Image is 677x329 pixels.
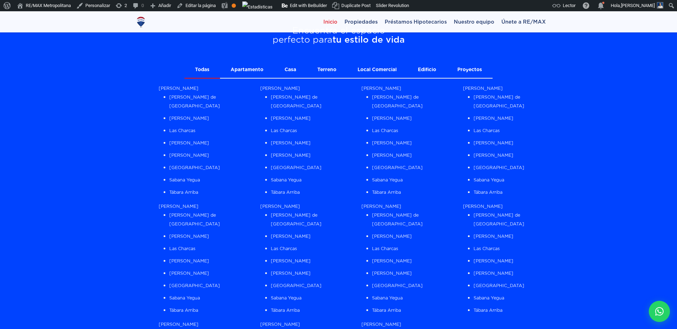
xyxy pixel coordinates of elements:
a: [PERSON_NAME] de [GEOGRAPHIC_DATA] [372,94,423,108]
li: Local Comercial [347,62,407,79]
a: Casa [274,62,307,78]
a: Sabana Yegua [372,295,403,300]
a: [PERSON_NAME] [271,258,311,263]
li: Proyectos [447,62,493,79]
a: [PERSON_NAME] [169,140,209,145]
h2: Encuentra el espacio perfecto para [123,26,554,44]
a: [PERSON_NAME] de [GEOGRAPHIC_DATA] [271,212,322,226]
a: [GEOGRAPHIC_DATA] [169,165,220,170]
li: Terreno [307,62,347,79]
span: tu estilo de vida [333,35,405,45]
a: [PERSON_NAME] [361,86,401,91]
a: [PERSON_NAME] [361,204,401,209]
a: [PERSON_NAME] [474,153,513,158]
a: [PERSON_NAME] de [GEOGRAPHIC_DATA] [372,212,423,226]
a: [GEOGRAPHIC_DATA] [372,165,423,170]
img: Visitas de 48 horas. Haz clic para ver más estadísticas del sitio. [242,1,273,13]
a: Tábara Arriba [372,190,401,195]
a: Las Charcas [169,128,195,133]
a: Tábara Arriba [271,308,300,313]
a: [PERSON_NAME] [271,116,311,121]
a: [PERSON_NAME] [159,322,199,327]
a: [PERSON_NAME] [361,322,401,327]
span: Propiedades [341,17,381,27]
a: [PERSON_NAME] [372,140,412,145]
a: Local Comercial [347,62,407,78]
a: Tábara Arriba [474,190,502,195]
a: [PERSON_NAME] de [GEOGRAPHIC_DATA] [169,94,220,108]
a: Tábara Arriba [271,190,300,195]
img: Logo de REMAX [135,16,147,28]
a: [PERSON_NAME] [169,271,209,276]
a: Sabana Yegua [271,295,301,300]
a: [PERSON_NAME] [271,271,311,276]
a: Tábara Arriba [474,308,502,313]
a: Sabana Yegua [474,295,504,300]
span: Únete a RE/MAX [498,17,549,27]
a: Sabana Yegua [169,295,200,300]
a: [PERSON_NAME] de [GEOGRAPHIC_DATA] [271,94,322,108]
a: Las Charcas [474,246,500,251]
a: Nuestro equipo [450,11,498,32]
span: Nuestro equipo [450,17,498,27]
a: [PERSON_NAME] [463,86,503,91]
a: Sabana Yegua [372,177,403,182]
a: [PERSON_NAME] [474,271,513,276]
a: RE/MAX Metropolitana [135,11,147,32]
a: [PERSON_NAME] [260,322,300,327]
a: Las Charcas [271,128,297,133]
li: Todas [184,62,220,79]
a: Terreno [307,62,347,78]
a: [PERSON_NAME] [372,271,412,276]
a: [PERSON_NAME] de [GEOGRAPHIC_DATA] [169,212,220,226]
a: Sabana Yegua [474,177,504,182]
a: Apartamento [220,62,274,78]
a: Proyectos [447,62,493,78]
a: [GEOGRAPHIC_DATA] [372,283,423,288]
a: [PERSON_NAME] de [GEOGRAPHIC_DATA] [474,94,524,108]
a: [GEOGRAPHIC_DATA] [271,283,322,288]
a: Únete a RE/MAX [498,11,549,32]
a: [PERSON_NAME] [260,204,300,209]
a: [PERSON_NAME] [271,153,311,158]
a: Las Charcas [169,246,195,251]
a: [PERSON_NAME] [159,86,199,91]
a: [GEOGRAPHIC_DATA] [474,283,524,288]
div: Aceptable [232,4,236,8]
a: [GEOGRAPHIC_DATA] [474,165,524,170]
a: [GEOGRAPHIC_DATA] [271,165,322,170]
a: Sabana Yegua [271,177,301,182]
a: [PERSON_NAME] [372,258,412,263]
a: [PERSON_NAME] [169,153,209,158]
span: Préstamos Hipotecarios [381,17,450,27]
a: Propiedades [341,11,381,32]
a: [PERSON_NAME] [169,234,209,239]
span: Slider Revolution [376,3,409,8]
a: Las Charcas [271,246,297,251]
a: [PERSON_NAME] [271,140,311,145]
a: [PERSON_NAME] [474,140,513,145]
a: [GEOGRAPHIC_DATA] [169,283,220,288]
a: Todas [184,62,220,78]
li: Edificio [407,62,447,79]
a: Préstamos Hipotecarios [381,11,450,32]
li: Casa [274,62,307,79]
a: Las Charcas [372,128,398,133]
a: [PERSON_NAME] [169,258,209,263]
a: [PERSON_NAME] [372,153,412,158]
a: Sabana Yegua [169,177,200,182]
a: [PERSON_NAME] [474,258,513,263]
span: [PERSON_NAME] [621,3,655,8]
a: [PERSON_NAME] [474,234,513,239]
a: Tábara Arriba [169,190,198,195]
a: Tábara Arriba [169,308,198,313]
a: Las Charcas [372,246,398,251]
a: [PERSON_NAME] de [GEOGRAPHIC_DATA] [474,212,524,226]
a: Edificio [407,62,447,78]
span: Inicio [320,17,341,27]
a: [PERSON_NAME] [463,204,503,209]
a: Las Charcas [474,128,500,133]
li: Apartamento [220,62,274,79]
a: Inicio [320,11,341,32]
a: [PERSON_NAME] [260,86,300,91]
